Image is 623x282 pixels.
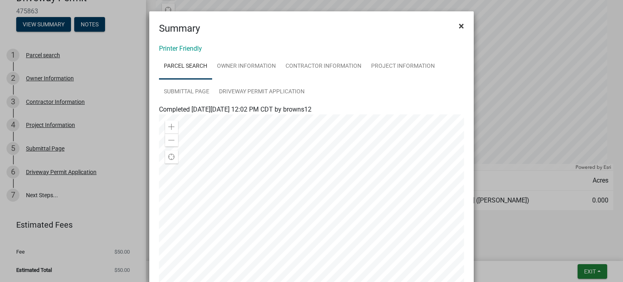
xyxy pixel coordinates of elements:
span: × [459,20,464,32]
div: Zoom in [165,121,178,133]
a: Printer Friendly [159,45,202,52]
a: Parcel search [159,54,212,80]
a: Contractor Information [281,54,366,80]
h4: Summary [159,21,200,36]
div: Find my location [165,151,178,164]
a: Owner Information [212,54,281,80]
a: Submittal Page [159,79,214,105]
div: Zoom out [165,133,178,146]
button: Close [452,15,470,37]
a: Project Information [366,54,440,80]
span: Completed [DATE][DATE] 12:02 PM CDT by browns12 [159,105,311,113]
a: Driveway Permit Application [214,79,309,105]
